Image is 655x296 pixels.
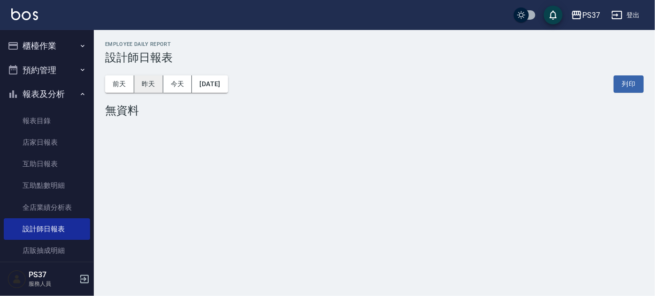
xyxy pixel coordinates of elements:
button: PS37 [567,6,604,25]
h3: 設計師日報表 [105,51,644,64]
button: save [544,6,563,24]
button: 報表及分析 [4,82,90,106]
a: 店販抽成明細 [4,240,90,261]
h5: PS37 [29,270,76,280]
a: 店家日報表 [4,132,90,153]
button: 櫃檯作業 [4,34,90,58]
a: 互助日報表 [4,153,90,175]
button: 今天 [163,75,192,93]
h2: Employee Daily Report [105,41,644,47]
button: 前天 [105,75,134,93]
a: 費用分析表 [4,261,90,283]
a: 互助點數明細 [4,175,90,196]
button: [DATE] [192,75,228,93]
a: 全店業績分析表 [4,197,90,218]
a: 報表目錄 [4,110,90,132]
button: 登出 [608,7,644,24]
img: Person [8,270,26,289]
div: 無資料 [105,104,644,117]
button: 列印 [614,75,644,93]
button: 預約管理 [4,58,90,82]
button: 昨天 [134,75,163,93]
div: PS37 [582,9,600,21]
p: 服務人員 [29,280,76,288]
a: 設計師日報表 [4,218,90,240]
img: Logo [11,8,38,20]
